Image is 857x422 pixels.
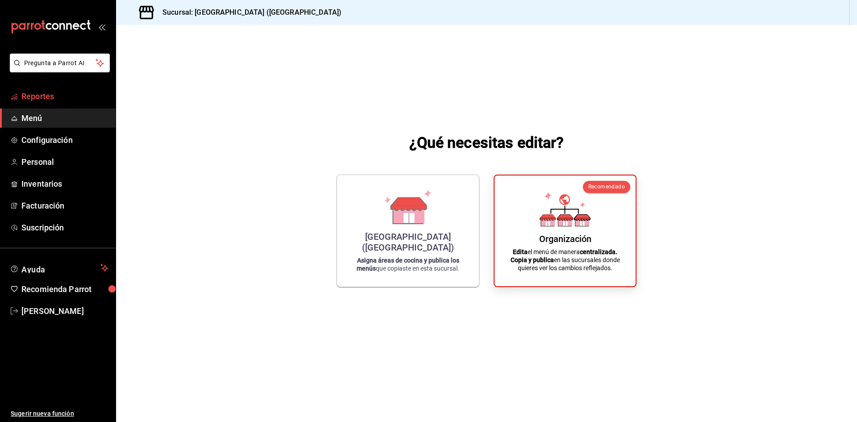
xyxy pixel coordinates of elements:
[357,257,459,272] strong: Asigna áreas de cocina y publica los menús
[511,256,554,263] strong: Copia y publica
[580,248,617,255] strong: centralizada.
[348,231,468,253] div: [GEOGRAPHIC_DATA] ([GEOGRAPHIC_DATA])
[98,23,105,30] button: open_drawer_menu
[21,156,108,168] span: Personal
[21,178,108,190] span: Inventarios
[588,184,625,190] span: Recomendado
[21,112,108,124] span: Menú
[21,305,108,317] span: [PERSON_NAME]
[21,134,108,146] span: Configuración
[155,7,341,18] h3: Sucursal: [GEOGRAPHIC_DATA] ([GEOGRAPHIC_DATA])
[21,283,108,295] span: Recomienda Parrot
[11,409,108,418] span: Sugerir nueva función
[10,54,110,72] button: Pregunta a Parrot AI
[21,90,108,102] span: Reportes
[348,256,468,272] p: que copiaste en esta sucursal.
[6,65,110,74] a: Pregunta a Parrot AI
[409,132,564,153] h1: ¿Qué necesitas editar?
[21,221,108,234] span: Suscripción
[513,248,528,255] strong: Edita
[505,248,625,272] p: el menú de manera en las sucursales donde quieres ver los cambios reflejados.
[24,58,96,68] span: Pregunta a Parrot AI
[21,200,108,212] span: Facturación
[21,263,97,273] span: Ayuda
[539,234,591,244] div: Organización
